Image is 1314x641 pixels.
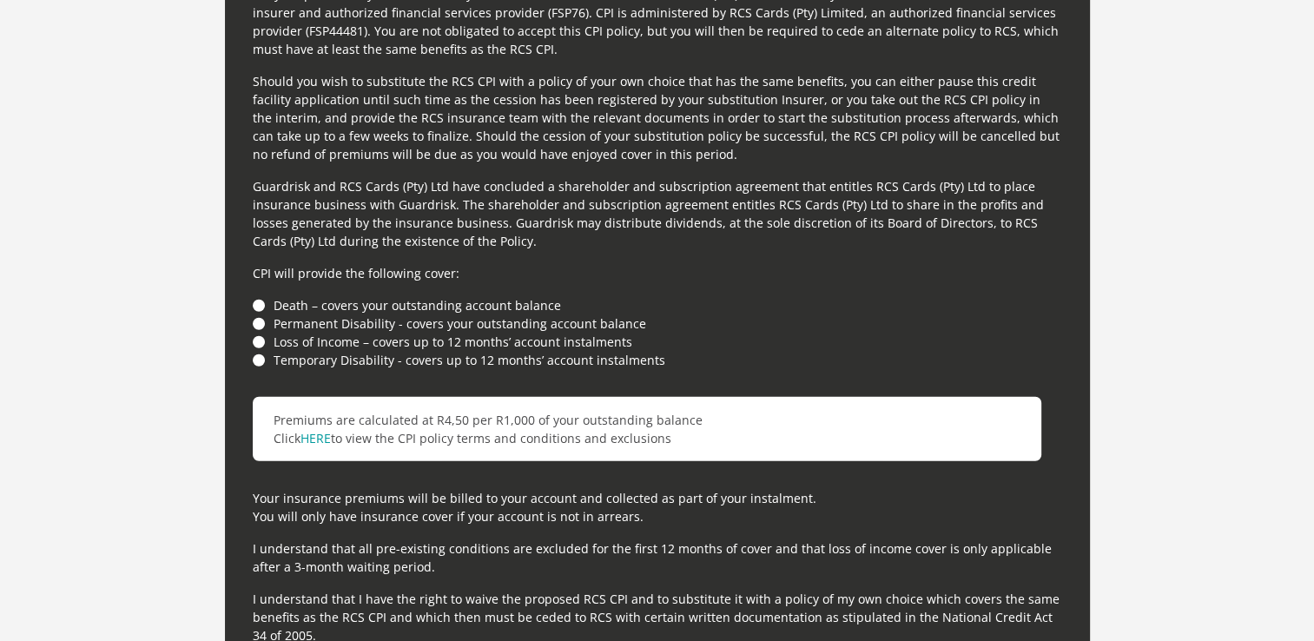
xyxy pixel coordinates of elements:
p: Your insurance premiums will be billed to your account and collected as part of your instalment. ... [253,489,1062,525]
p: Should you wish to substitute the RCS CPI with a policy of your own choice that has the same bene... [253,72,1062,163]
li: Loss of Income – covers up to 12 months’ account instalments [253,333,1062,351]
li: Death – covers your outstanding account balance [253,296,1062,314]
p: I understand that all pre-existing conditions are excluded for the first 12 months of cover and t... [253,539,1062,576]
p: Premiums are calculated at R4,50 per R1,000 of your outstanding balance Click to view the CPI pol... [253,397,1041,461]
p: Guardrisk and RCS Cards (Pty) Ltd have concluded a shareholder and subscription agreement that en... [253,177,1062,250]
li: Permanent Disability - covers your outstanding account balance [253,314,1062,333]
a: HERE [300,430,331,446]
li: Temporary Disability - covers up to 12 months’ account instalments [253,351,1062,369]
p: CPI will provide the following cover: [253,264,1062,282]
